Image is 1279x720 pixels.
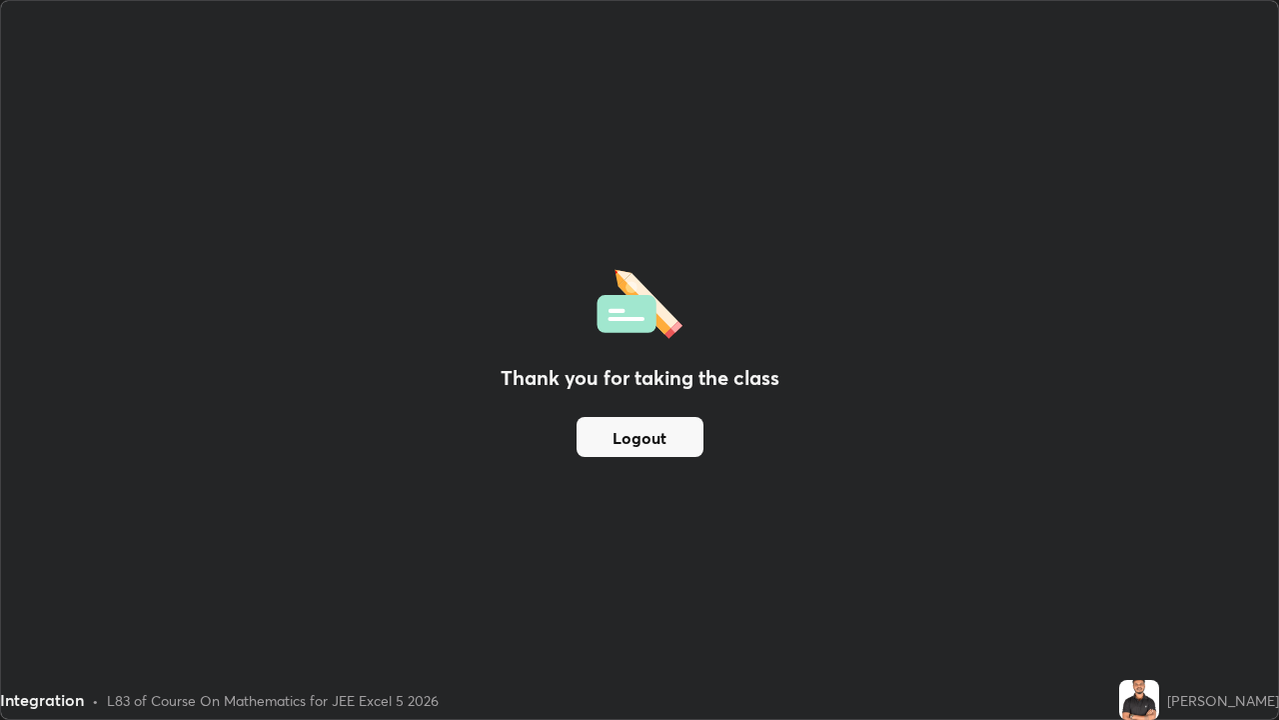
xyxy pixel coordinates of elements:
[107,690,439,711] div: L83 of Course On Mathematics for JEE Excel 5 2026
[577,417,703,457] button: Logout
[597,263,682,339] img: offlineFeedback.1438e8b3.svg
[501,363,779,393] h2: Thank you for taking the class
[1119,680,1159,720] img: 8a5640520d1649759a523a16a6c3a527.jpg
[1167,690,1279,711] div: [PERSON_NAME]
[92,690,99,711] div: •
